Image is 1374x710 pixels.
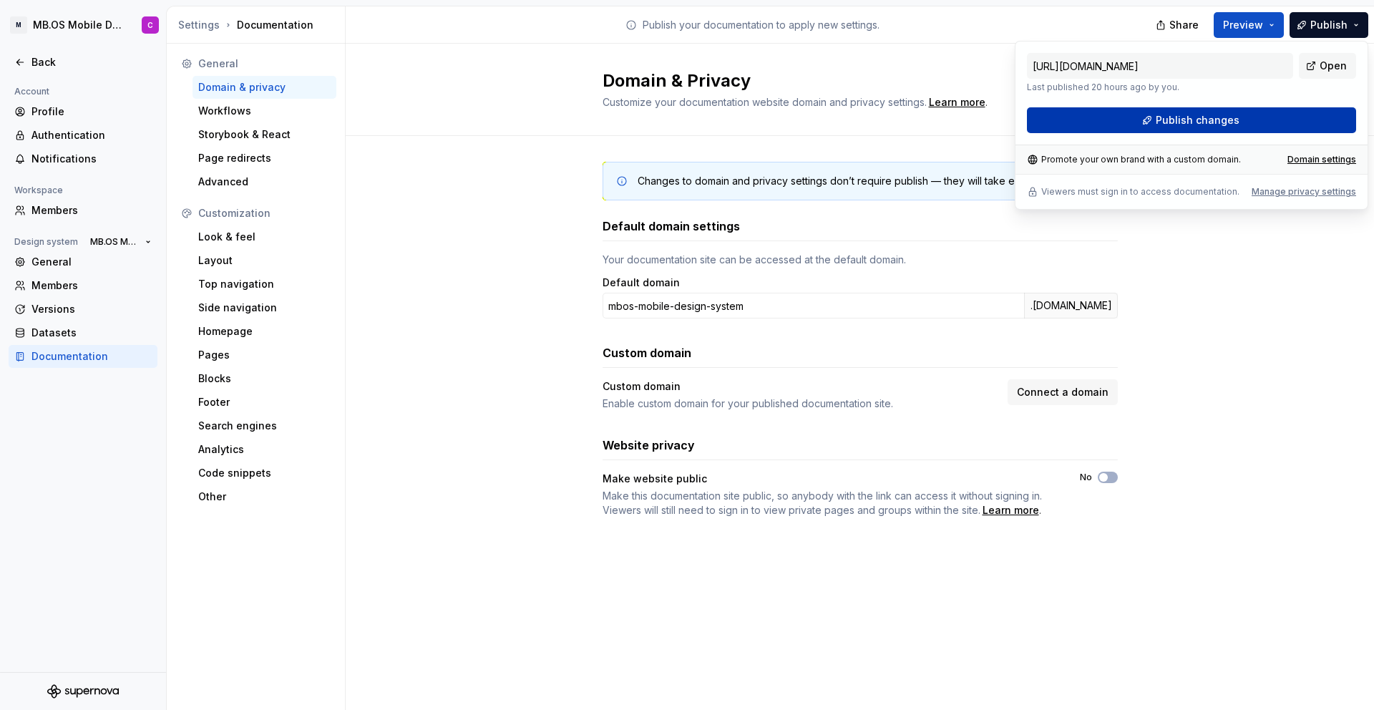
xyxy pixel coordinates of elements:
[1027,107,1356,133] button: Publish changes
[603,437,695,454] h3: Website privacy
[603,379,999,394] div: Custom domain
[31,203,152,218] div: Members
[198,301,331,315] div: Side navigation
[193,99,336,122] a: Workflows
[198,419,331,433] div: Search engines
[198,395,331,409] div: Footer
[1008,379,1118,405] button: Connect a domain
[198,348,331,362] div: Pages
[9,199,157,222] a: Members
[9,147,157,170] a: Notifications
[1149,12,1208,38] button: Share
[147,19,153,31] div: C
[9,251,157,273] a: General
[603,96,927,108] span: Customize your documentation website domain and privacy settings.
[31,255,152,269] div: General
[90,236,140,248] span: MB.OS Mobile Design System
[193,225,336,248] a: Look & feel
[603,397,999,411] div: Enable custom domain for your published documentation site.
[178,18,339,32] div: Documentation
[198,206,331,220] div: Customization
[1080,472,1092,483] label: No
[603,489,1054,517] span: .
[31,278,152,293] div: Members
[198,151,331,165] div: Page redirects
[198,324,331,339] div: Homepage
[198,127,331,142] div: Storybook & React
[1027,82,1293,93] p: Last published 20 hours ago by you.
[983,503,1039,517] a: Learn more
[9,51,157,74] a: Back
[193,391,336,414] a: Footer
[9,100,157,123] a: Profile
[193,273,336,296] a: Top navigation
[193,485,336,508] a: Other
[31,302,152,316] div: Versions
[193,123,336,146] a: Storybook & React
[10,16,27,34] div: M
[1310,18,1348,32] span: Publish
[193,414,336,437] a: Search engines
[1320,59,1347,73] span: Open
[638,174,1096,188] div: Changes to domain and privacy settings don’t require publish — they will take effect immediately.
[198,466,331,480] div: Code snippets
[603,69,1101,92] h2: Domain & Privacy
[193,170,336,193] a: Advanced
[3,9,163,41] button: MMB.OS Mobile Design SystemC
[198,104,331,118] div: Workflows
[603,490,1042,516] span: Make this documentation site public, so anybody with the link can access it without signing in. V...
[9,345,157,368] a: Documentation
[33,18,125,32] div: MB.OS Mobile Design System
[178,18,220,32] button: Settings
[1214,12,1284,38] button: Preview
[9,321,157,344] a: Datasets
[603,276,680,290] label: Default domain
[198,175,331,189] div: Advanced
[1017,385,1109,399] span: Connect a domain
[929,95,985,110] a: Learn more
[1169,18,1199,32] span: Share
[193,367,336,390] a: Blocks
[1290,12,1368,38] button: Publish
[31,104,152,119] div: Profile
[603,218,740,235] h3: Default domain settings
[9,83,55,100] div: Account
[603,472,1054,486] div: Make website public
[198,277,331,291] div: Top navigation
[193,147,336,170] a: Page redirects
[9,274,157,297] a: Members
[198,442,331,457] div: Analytics
[198,371,331,386] div: Blocks
[198,57,331,71] div: General
[1027,154,1241,165] div: Promote your own brand with a custom domain.
[31,349,152,364] div: Documentation
[603,344,691,361] h3: Custom domain
[1252,186,1356,198] button: Manage privacy settings
[198,253,331,268] div: Layout
[31,152,152,166] div: Notifications
[1156,113,1239,127] span: Publish changes
[9,233,84,251] div: Design system
[193,76,336,99] a: Domain & privacy
[927,97,988,108] span: .
[603,253,1118,267] div: Your documentation site can be accessed at the default domain.
[198,80,331,94] div: Domain & privacy
[9,298,157,321] a: Versions
[1287,154,1356,165] a: Domain settings
[9,124,157,147] a: Authentication
[193,249,336,272] a: Layout
[1299,53,1356,79] a: Open
[193,296,336,319] a: Side navigation
[9,182,69,199] div: Workspace
[47,684,119,699] svg: Supernova Logo
[31,128,152,142] div: Authentication
[1024,293,1118,318] div: .[DOMAIN_NAME]
[31,326,152,340] div: Datasets
[198,490,331,504] div: Other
